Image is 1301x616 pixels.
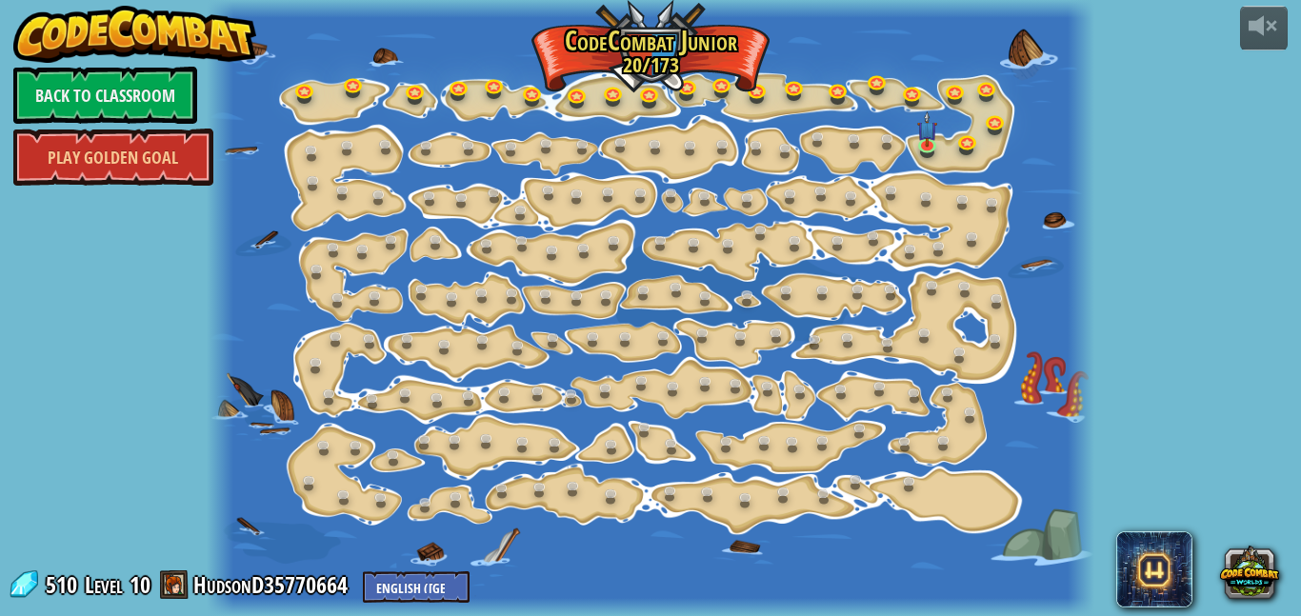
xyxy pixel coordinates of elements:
[13,129,213,186] a: Play Golden Goal
[130,569,150,600] span: 10
[85,569,123,601] span: Level
[13,67,197,124] a: Back to Classroom
[193,569,353,600] a: HudsonD35770664
[13,6,257,63] img: CodeCombat - Learn how to code by playing a game
[46,569,83,600] span: 510
[1240,6,1288,50] button: Adjust volume
[917,111,937,147] img: level-banner-unstarted-subscriber.png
